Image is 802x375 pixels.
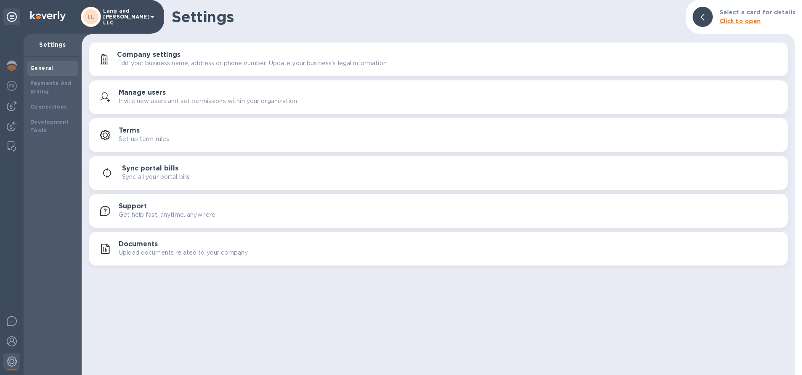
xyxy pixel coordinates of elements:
h1: Settings [172,8,679,26]
b: Click to open [720,18,761,24]
p: Lang and [PERSON_NAME] LLC [103,8,145,26]
h3: Manage users [119,89,166,97]
b: LL [88,13,95,20]
p: Set up term rules [119,135,169,144]
p: Edit your business name, address or phone number. Update your business's legal information. [117,59,388,68]
button: Sync portal billsSync all your portal bills [89,156,788,190]
h3: Company settings [117,51,181,59]
p: Invite new users and set permissions within your organization. [119,97,298,106]
b: General [30,65,53,71]
button: SupportGet help fast, anytime, anywhere [89,194,788,228]
p: Get help fast, anytime, anywhere [119,210,215,219]
p: Upload documents related to your company. [119,248,249,257]
b: Development Tools [30,119,69,133]
button: DocumentsUpload documents related to your company. [89,232,788,266]
div: Unpin categories [3,8,20,25]
p: Sync all your portal bills [122,173,190,181]
button: Company settingsEdit your business name, address or phone number. Update your business's legal in... [89,43,788,76]
b: Select a card for details [720,9,795,16]
p: Settings [30,40,75,49]
b: Payments And Billing [30,80,72,95]
img: Logo [30,11,66,21]
img: Foreign exchange [7,81,17,91]
button: TermsSet up term rules [89,118,788,152]
h3: Sync portal bills [122,165,178,173]
h3: Terms [119,127,140,135]
h3: Support [119,202,147,210]
button: Manage usersInvite new users and set permissions within your organization. [89,80,788,114]
b: Connections [30,104,67,110]
h3: Documents [119,240,158,248]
